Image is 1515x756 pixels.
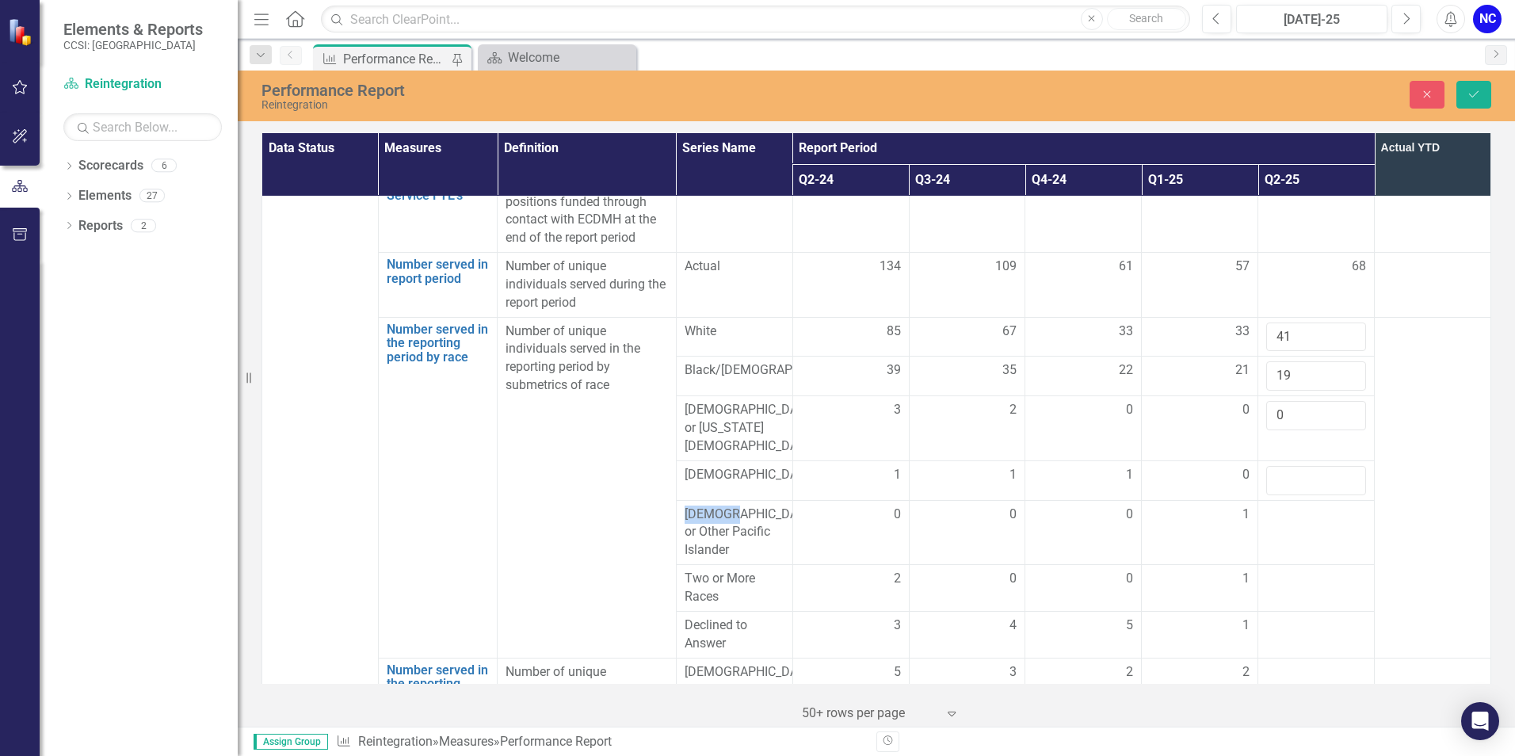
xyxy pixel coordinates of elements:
[1461,702,1499,740] div: Open Intercom Messenger
[894,506,901,524] span: 0
[894,663,901,682] span: 5
[685,466,784,484] span: [DEMOGRAPHIC_DATA]
[254,734,328,750] span: Assign Group
[1236,5,1387,33] button: [DATE]-25
[685,323,784,341] span: White
[1473,5,1502,33] button: NC
[1107,8,1186,30] button: Search
[63,75,222,94] a: Reintegration
[78,217,123,235] a: Reports
[1126,570,1133,588] span: 0
[439,734,494,749] a: Measures
[1235,361,1250,380] span: 21
[887,361,901,380] span: 39
[1126,617,1133,635] span: 5
[506,258,668,312] p: Number of unique individuals served during the report period
[78,187,132,205] a: Elements
[261,99,951,111] div: Reintegration
[1235,323,1250,341] span: 33
[685,506,784,560] span: [DEMOGRAPHIC_DATA] or Other Pacific Islander
[1242,401,1250,419] span: 0
[1009,663,1017,682] span: 3
[1009,401,1017,419] span: 2
[63,20,203,39] span: Elements & Reports
[1242,663,1250,682] span: 2
[482,48,632,67] a: Welcome
[387,663,489,719] a: Number served in the reporting period by ethnicity
[1126,663,1133,682] span: 2
[78,157,143,175] a: Scorecards
[1242,506,1250,524] span: 1
[63,113,222,141] input: Search Below...
[1235,258,1250,276] span: 57
[261,82,951,99] div: Performance Report
[508,48,632,67] div: Welcome
[1126,401,1133,419] span: 0
[500,734,612,749] div: Performance Report
[1242,570,1250,588] span: 1
[131,219,156,232] div: 2
[8,18,36,46] img: ClearPoint Strategy
[685,617,784,653] span: Declined to Answer
[1126,466,1133,484] span: 1
[151,159,177,173] div: 6
[1242,617,1250,635] span: 1
[358,734,433,749] a: Reintegration
[506,323,668,395] p: Number of unique individuals served in the reporting period by submetrics of race
[894,401,901,419] span: 3
[894,617,901,635] span: 3
[894,466,901,484] span: 1
[1002,361,1017,380] span: 35
[1242,10,1382,29] div: [DATE]-25
[1119,258,1133,276] span: 61
[1009,617,1017,635] span: 4
[685,570,784,606] span: Two or More Races
[1009,506,1017,524] span: 0
[1129,12,1163,25] span: Search
[1126,506,1133,524] span: 0
[995,258,1017,276] span: 109
[685,401,784,456] span: [DEMOGRAPHIC_DATA] or [US_STATE][DEMOGRAPHIC_DATA]
[387,258,489,285] a: Number served in report period
[1009,570,1017,588] span: 0
[139,189,165,203] div: 27
[1352,258,1366,276] span: 68
[387,175,489,203] a: Funded Direct Service FTE's
[1242,466,1250,484] span: 0
[887,323,901,341] span: 85
[63,39,203,52] small: CCSI: [GEOGRAPHIC_DATA]
[894,570,901,588] span: 2
[1119,361,1133,380] span: 22
[506,663,668,735] p: Number of unique individuals served in the reporting period by submetrics of ethnicity
[1002,323,1017,341] span: 67
[685,258,784,276] span: Actual
[685,663,784,718] span: [DEMOGRAPHIC_DATA] or [DEMOGRAPHIC_DATA]
[321,6,1190,33] input: Search ClearPoint...
[685,361,784,380] span: Black/[DEMOGRAPHIC_DATA]
[336,733,864,751] div: » »
[1009,466,1017,484] span: 1
[506,175,668,247] p: Number of FTE direct service positions funded through contact with ECDMH at the end of the report...
[880,258,901,276] span: 134
[343,49,448,69] div: Performance Report
[387,323,489,365] a: Number served in the reporting period by race
[1119,323,1133,341] span: 33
